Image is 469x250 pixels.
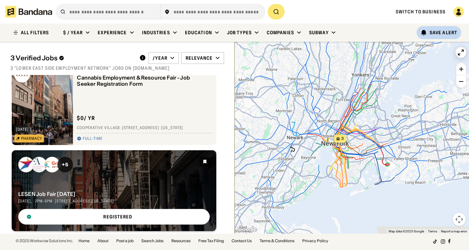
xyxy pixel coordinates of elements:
a: Privacy Policy [302,239,328,243]
div: Save Alert [430,30,457,36]
button: Map camera controls [453,213,466,226]
div: Experience [98,30,127,36]
div: © 2025 Workwise Solutions Inc. [16,239,73,243]
a: Contact Us [232,239,252,243]
div: /year [153,55,167,61]
img: Bandana logotype [5,6,52,18]
a: Open this area in Google Maps (opens a new window) [236,225,258,234]
a: Free Tax Filing [198,239,224,243]
div: Subway [309,30,329,36]
div: Job Types [227,30,252,36]
a: Post a job [116,239,134,243]
div: 2pm - 5pm [35,199,52,204]
a: Terms & Conditions [260,239,294,243]
span: 3 [341,136,344,141]
span: Map data ©2025 Google [389,229,424,233]
div: Cannabis Employment & Resource Fair - Job Seeker Registration Form [77,75,201,87]
div: Pharmacy [21,137,42,140]
div: Registered [103,214,132,219]
div: Industries [142,30,170,36]
a: Terms (opens in new tab) [428,229,437,233]
div: Companies [267,30,294,36]
img: Google [236,225,258,234]
a: Search Jobs [141,239,163,243]
div: LESEN Job Fair [DATE] [18,191,210,198]
img: Company 1 [19,157,34,172]
div: $ 0 / yr [77,115,95,122]
img: Company 3 [45,157,60,172]
div: Education [185,30,212,36]
div: + 5 [62,162,68,167]
div: ALL FILTERS [21,30,49,35]
div: Full-time [83,136,103,141]
a: About [97,239,108,243]
div: [STREET_ADDRESS][US_STATE] [55,199,114,204]
div: [DATE], [18,199,32,204]
a: Report a map error [441,229,467,233]
div: grid [10,75,224,234]
div: 3 "lower east side employment network" jobs on [DOMAIN_NAME] [10,65,224,71]
div: [DATE] [16,127,29,131]
a: Switch to Business [396,9,446,15]
div: Cooperative Village · [STREET_ADDRESS] · [US_STATE] [77,125,212,131]
div: Relevance [186,55,213,61]
div: $ / year [63,30,83,36]
a: Home [78,239,90,243]
img: Lower East Side Employment Network logo [14,67,30,82]
img: Company 2 [32,157,47,172]
div: 3 Verified Jobs [10,54,134,62]
a: Resources [171,239,191,243]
